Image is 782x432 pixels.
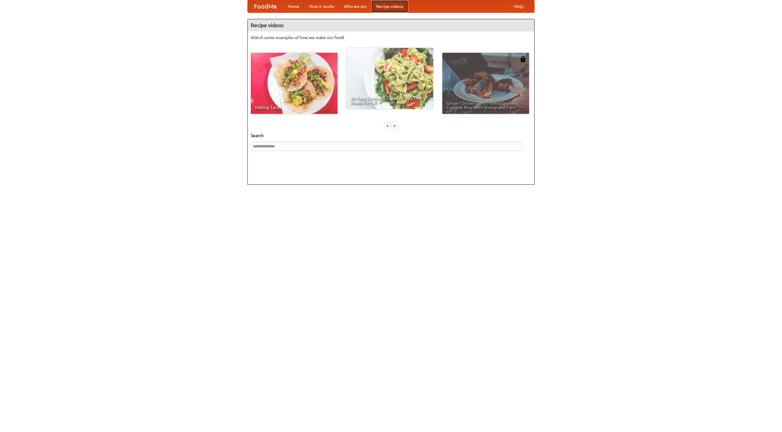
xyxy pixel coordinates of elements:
div: « [385,122,390,129]
a: Who we are [339,0,371,13]
span: Making Tacos [255,105,333,110]
img: 483408.png [520,56,526,62]
div: » [392,122,397,129]
a: Help [509,0,528,13]
a: Home [283,0,304,13]
span: An Easy, Summery Tomato Pasta That's Ready for Fall [351,96,429,105]
a: FoodMe [248,0,283,13]
a: Recipe videos [371,0,408,13]
a: How it works [304,0,339,13]
p: Watch some examples of how we make our food! [251,34,531,41]
h4: Recipe videos [248,19,534,31]
a: Making Tacos [251,53,338,114]
a: An Easy, Summery Tomato Pasta That's Ready for Fall [346,48,433,109]
h5: Search [251,133,531,139]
